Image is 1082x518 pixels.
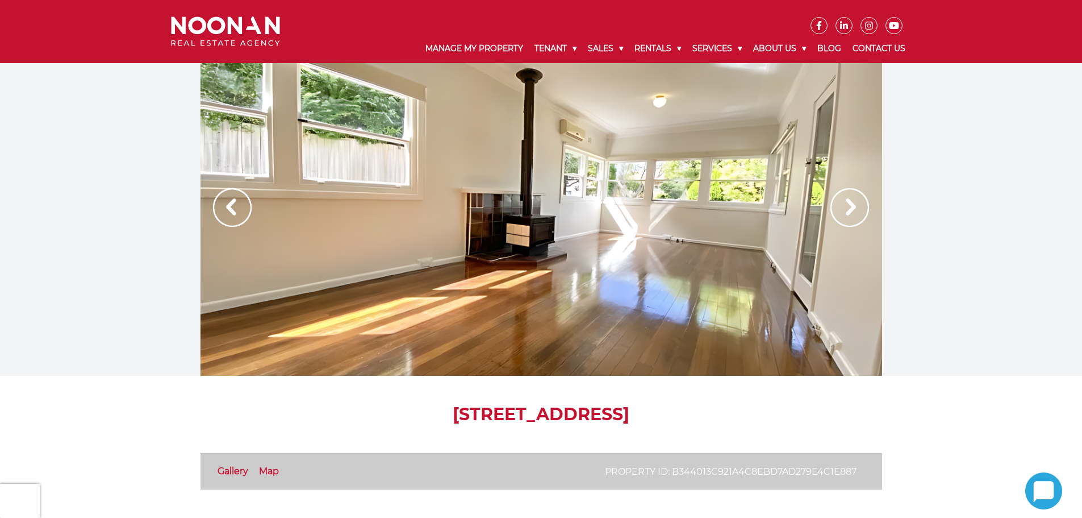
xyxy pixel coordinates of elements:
[213,188,252,227] img: Arrow slider
[830,188,869,227] img: Arrow slider
[218,466,248,476] a: Gallery
[259,466,279,476] a: Map
[747,34,812,63] a: About Us
[529,34,582,63] a: Tenant
[582,34,629,63] a: Sales
[629,34,687,63] a: Rentals
[171,16,280,47] img: Noonan Real Estate Agency
[605,465,857,479] p: Property ID: b344013c921a4c8ebd7ad279e4c1e887
[687,34,747,63] a: Services
[200,404,882,425] h1: [STREET_ADDRESS]
[420,34,529,63] a: Manage My Property
[847,34,911,63] a: Contact Us
[812,34,847,63] a: Blog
